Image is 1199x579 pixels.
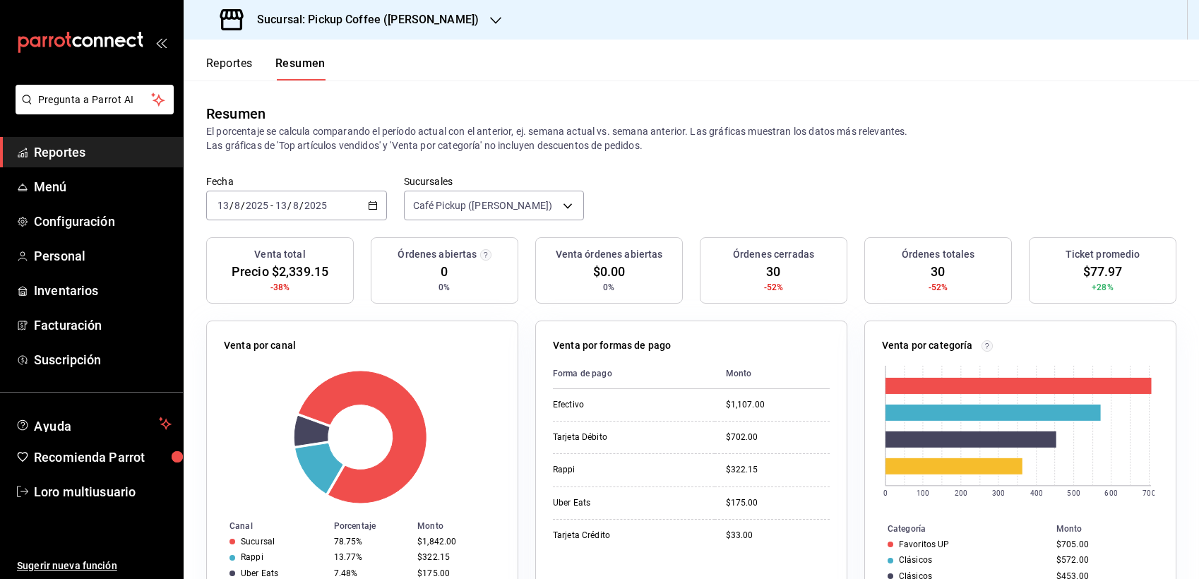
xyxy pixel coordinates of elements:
font: Configuración [34,214,115,229]
span: Café Pickup ([PERSON_NAME]) [413,198,553,213]
th: Categoría [865,521,1051,537]
font: Suscripción [34,352,101,367]
text: 700 [1143,489,1156,497]
span: - [270,200,273,211]
div: Sucursal [241,537,275,547]
font: Personal [34,249,85,263]
span: 0% [603,281,614,294]
button: open_drawer_menu [155,37,167,48]
div: $175.00 [726,497,830,509]
span: 0% [439,281,450,294]
font: Recomienda Parrot [34,450,145,465]
span: Ayuda [34,415,153,432]
input: -- [217,200,229,211]
div: Uber Eats [241,568,278,578]
th: Monto [715,359,830,389]
th: Monto [1051,521,1176,537]
div: Uber Eats [553,497,694,509]
p: El porcentaje se calcula comparando el período actual con el anterior, ej. semana actual vs. sema... [206,124,1176,153]
div: Clásicos [899,555,932,565]
div: Efectivo [553,399,694,411]
label: Sucursales [404,177,585,186]
div: Rappi [553,464,694,476]
span: -52% [764,281,784,294]
div: $702.00 [726,431,830,443]
button: Pregunta a Parrot AI [16,85,174,114]
font: Inventarios [34,283,98,298]
span: 30 [931,262,945,281]
h3: Órdenes totales [902,247,975,262]
a: Pregunta a Parrot AI [10,102,174,117]
input: ---- [304,200,328,211]
div: Tarjeta Débito [553,431,694,443]
th: Forma de pago [553,359,715,389]
div: 78.75% [334,537,406,547]
div: Tarjeta Crédito [553,530,694,542]
div: $175.00 [417,568,495,578]
font: Reportes [206,56,253,71]
span: 30 [766,262,780,281]
span: Pregunta a Parrot AI [38,92,152,107]
input: -- [292,200,299,211]
p: Venta por canal [224,338,296,353]
div: 7.48% [334,568,406,578]
h3: Ticket promedio [1066,247,1140,262]
th: Monto [412,518,518,534]
input: -- [275,200,287,211]
div: $572.00 [1056,555,1153,565]
span: $77.97 [1083,262,1123,281]
div: $1,107.00 [726,399,830,411]
span: / [287,200,292,211]
div: $705.00 [1056,539,1153,549]
div: Pestañas de navegación [206,56,326,80]
text: 500 [1068,489,1080,497]
text: 200 [955,489,967,497]
div: Rappi [241,552,263,562]
h3: Órdenes abiertas [398,247,477,262]
div: Favoritos UP [899,539,950,549]
th: Porcentaje [328,518,412,534]
input: ---- [245,200,269,211]
div: $322.15 [726,464,830,476]
div: Resumen [206,103,266,124]
font: Reportes [34,145,85,160]
div: $322.15 [417,552,495,562]
span: / [229,200,234,211]
text: 100 [917,489,929,497]
button: Resumen [275,56,326,80]
span: -38% [270,281,290,294]
span: $0.00 [593,262,626,281]
text: 600 [1105,489,1118,497]
font: Menú [34,179,67,194]
span: / [299,200,304,211]
span: -52% [929,281,948,294]
span: +28% [1092,281,1114,294]
font: Sugerir nueva función [17,560,117,571]
p: Venta por formas de pago [553,338,671,353]
span: 0 [441,262,448,281]
span: / [241,200,245,211]
th: Canal [207,518,328,534]
label: Fecha [206,177,387,186]
div: $1,842.00 [417,537,495,547]
h3: Sucursal: Pickup Coffee ([PERSON_NAME]) [246,11,479,28]
p: Venta por categoría [882,338,973,353]
h3: Venta total [254,247,305,262]
font: Loro multiusuario [34,484,136,499]
span: Precio $2,339.15 [232,262,328,281]
text: 0 [883,489,888,497]
text: 300 [992,489,1005,497]
text: 400 [1030,489,1043,497]
input: -- [234,200,241,211]
h3: Venta órdenes abiertas [556,247,663,262]
div: $33.00 [726,530,830,542]
div: 13.77% [334,552,406,562]
h3: Órdenes cerradas [733,247,814,262]
font: Facturación [34,318,102,333]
